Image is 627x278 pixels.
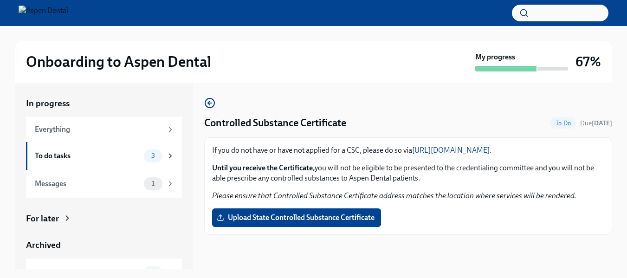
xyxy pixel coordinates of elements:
[412,146,490,155] a: [URL][DOMAIN_NAME]
[580,119,612,128] span: October 7th, 2025 08:00
[212,163,315,172] strong: Until you receive the Certificate,
[219,213,375,222] span: Upload State Controlled Substance Certificate
[146,180,160,187] span: 1
[580,119,612,127] span: Due
[550,120,576,127] span: To Do
[26,117,182,142] a: Everything
[212,145,604,155] p: If you do not have or have not applied for a CSC, please do so via .
[475,52,515,62] strong: My progress
[212,191,576,200] em: Please ensure that Controlled Substance Certificate address matches the location where services w...
[26,213,59,225] div: For later
[575,53,601,70] h3: 67%
[204,116,346,130] h4: Controlled Substance Certificate
[35,151,140,161] div: To do tasks
[212,163,604,183] p: you will not be eligible to be presented to the credentialing committee and you will not be able ...
[212,208,381,227] label: Upload State Controlled Substance Certificate
[146,152,161,159] span: 3
[26,97,182,110] a: In progress
[35,267,140,278] div: Completed tasks
[26,142,182,170] a: To do tasks3
[592,119,612,127] strong: [DATE]
[35,124,162,135] div: Everything
[26,213,182,225] a: For later
[19,6,68,20] img: Aspen Dental
[35,179,140,189] div: Messages
[26,52,211,71] h2: Onboarding to Aspen Dental
[26,239,182,251] a: Archived
[26,170,182,198] a: Messages1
